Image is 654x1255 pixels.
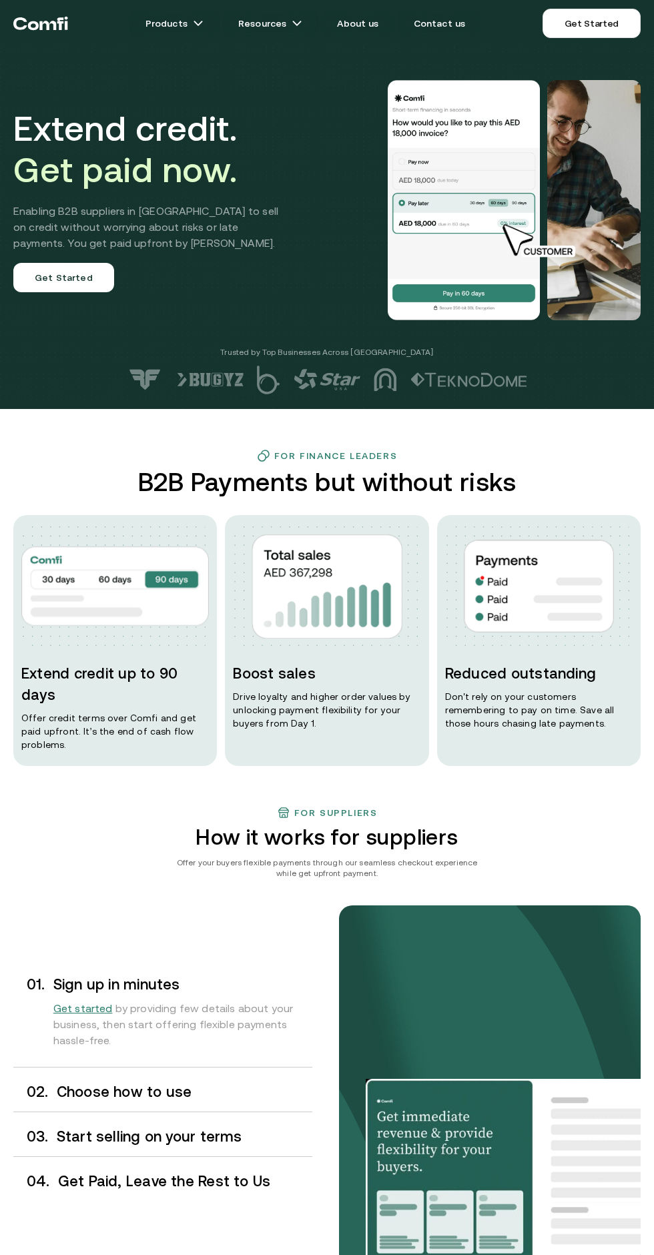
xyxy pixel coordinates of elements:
[21,523,209,650] img: dots
[410,372,527,387] img: logo-2
[133,468,522,496] h2: B2B Payments but without risks
[127,368,163,391] img: logo-7
[274,450,397,461] h3: For Finance Leaders
[13,976,45,1062] div: 0 1 .
[133,825,522,849] h2: How it works for suppliers
[177,372,244,387] img: logo-6
[294,369,360,390] img: logo-4
[398,10,482,37] a: Contact us
[13,3,68,43] a: Return to the top of the Comfi home page
[543,9,641,38] a: Get Started
[445,523,633,650] img: dots
[58,1173,312,1190] h3: Get Paid, Leave the Rest to Us
[21,711,209,751] p: Offer credit terms over Comfi and get paid upfront. It’s the end of cash flow problems.
[464,540,614,633] img: img
[493,222,590,260] img: cursor
[294,807,378,818] h3: For suppliers
[13,1173,50,1190] div: 0 4 .
[13,203,288,251] h2: Enabling B2B suppliers in [GEOGRAPHIC_DATA] to sell on credit without worrying about risks or lat...
[13,108,288,191] h1: Extend credit.
[233,690,420,730] p: Drive loyalty and higher order values by unlocking payment flexibility for your buyers from Day 1.
[129,10,220,37] a: Productsarrow icons
[374,368,397,392] img: logo-3
[57,1128,312,1146] h3: Start selling on your terms
[13,1128,49,1146] div: 0 3 .
[384,80,544,320] img: Would you like to pay this AED 18,000.00 invoice?
[53,993,312,1062] div: by providing few details about your business, then start offering flexible payments hassle-free.
[445,663,633,685] h3: Reduced outstanding
[277,806,290,819] img: finance
[21,538,209,634] img: img
[13,1084,49,1101] div: 0 2 .
[321,10,394,37] a: About us
[252,534,402,638] img: img
[257,449,270,462] img: finance
[13,263,114,292] a: Get Started
[233,523,420,650] img: dots
[13,150,238,189] span: Get paid now.
[233,663,420,685] h3: Boost sales
[53,1002,115,1014] a: Get started
[53,976,312,993] h3: Sign up in minutes
[193,18,204,29] img: arrow icons
[292,18,302,29] img: arrow icons
[21,663,209,706] h3: Extend credit up to 90 days
[176,857,478,879] p: Offer your buyers flexible payments through our seamless checkout experience while get upfront pa...
[222,10,318,37] a: Resourcesarrow icons
[257,366,280,394] img: logo-5
[445,690,633,730] p: Don ' t rely on your customers remembering to pay on time. Save all those hours chasing late paym...
[57,1084,312,1101] h3: Choose how to use
[53,1002,113,1014] span: Get started
[547,80,641,320] img: Would you like to pay this AED 18,000.00 invoice?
